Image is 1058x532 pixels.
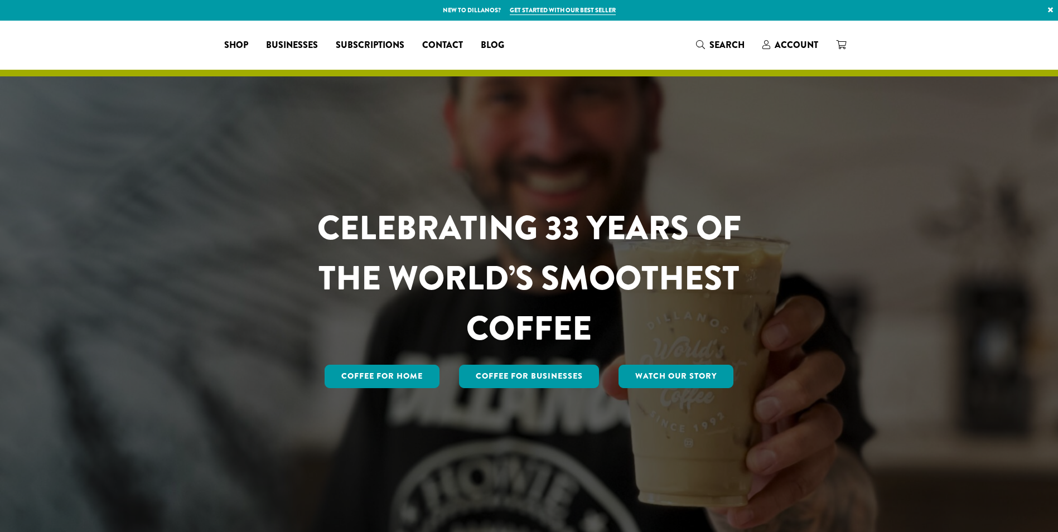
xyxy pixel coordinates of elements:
h1: CELEBRATING 33 YEARS OF THE WORLD’S SMOOTHEST COFFEE [284,203,774,354]
a: Search [687,36,753,54]
span: Shop [224,38,248,52]
span: Contact [422,38,463,52]
span: Subscriptions [336,38,404,52]
span: Blog [481,38,504,52]
a: Coffee For Businesses [459,365,600,388]
a: Get started with our best seller [510,6,616,15]
a: Coffee for Home [325,365,439,388]
span: Search [709,38,745,51]
span: Account [775,38,818,51]
a: Watch Our Story [619,365,733,388]
a: Shop [215,36,257,54]
span: Businesses [266,38,318,52]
